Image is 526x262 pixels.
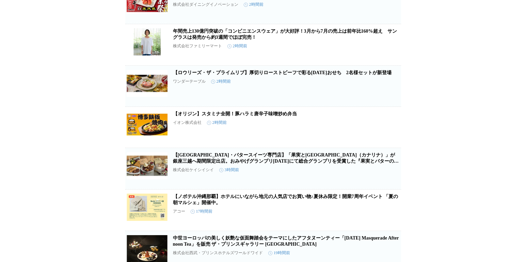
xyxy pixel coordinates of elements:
[173,43,222,49] p: 株式会社ファミリーマート
[173,120,202,126] p: イオン株式会社
[191,209,212,214] time: 17時間前
[173,194,398,205] a: 【ノボテル沖縄那覇】ホテルにいながら地元の人気店でお買い物♪夏休み限定！開業7周年イベント 「夏の朝マルシェ」開催中。
[219,167,239,173] time: 3時間前
[211,79,231,84] time: 2時間前
[127,152,168,179] img: 【東京発・バタースイーツ専門店】「果実とバター canarina（カナリナ）」が銀座三越へ期間限定出店。おみやげグランプリ2024にて総合グランプリを受賞した『果実とバターのサブレ』も登場。
[173,2,238,7] p: 株式会社ダイニングイノベーション
[173,79,206,84] p: ワンダーテーブル
[127,111,168,138] img: 【オリジン】スタミナ全開！豚ハラミ唐辛子味噌炒め弁当
[173,167,214,173] p: 株式会社ケイシイシイ
[268,250,290,256] time: 19時間前
[207,120,227,126] time: 2時間前
[173,250,263,256] p: 株式会社西武・プリンスホテルズワールドワイド
[127,28,168,55] img: 年間売上130億円突破の「コンビニエンスウェア」が大好評！3月から7月の売上は前年比160%超え サングラスは発売から約3週間でほぼ完売！
[173,111,297,116] a: 【オリジン】スタミナ全開！豚ハラミ唐辛子味噌炒め弁当
[227,43,247,49] time: 2時間前
[173,29,397,40] a: 年間売上130億円突破の「コンビニエンスウェア」が大好評！3月から7月の売上は前年比160%超え サングラスは発売から約3週間でほぼ完売！
[173,152,399,170] a: 【[GEOGRAPHIC_DATA]・バタースイーツ専門店】「果実と[GEOGRAPHIC_DATA]（カナリナ）」が銀座三越へ期間限定出店。おみやげグランプリ[DATE]にて総合グランプリを受...
[173,235,399,247] a: 中世ヨーロッパの美しく妖艶な仮面舞踏会をテーマにしたアフタヌーンティー「[DATE] Masquerade Afternoon Tea」を販売 ザ・プリンスギャラリー [GEOGRAPHIC_D...
[173,209,185,214] p: アコー
[244,2,264,7] time: 2時間前
[127,194,168,221] img: 【ノボテル沖縄那覇】ホテルにいながら地元の人気店でお買い物♪夏休み限定！開業7周年イベント 「夏の朝マルシェ」開催中。
[173,70,392,75] a: 【ロウリーズ・ザ・プライムリブ】厚切りローストビーフで彩る[DATE]おせち 2名様セットが新登場
[127,70,168,97] img: 【ロウリーズ・ザ・プライムリブ】厚切りローストビーフで彩る2026年おせち 2名様セットが新登場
